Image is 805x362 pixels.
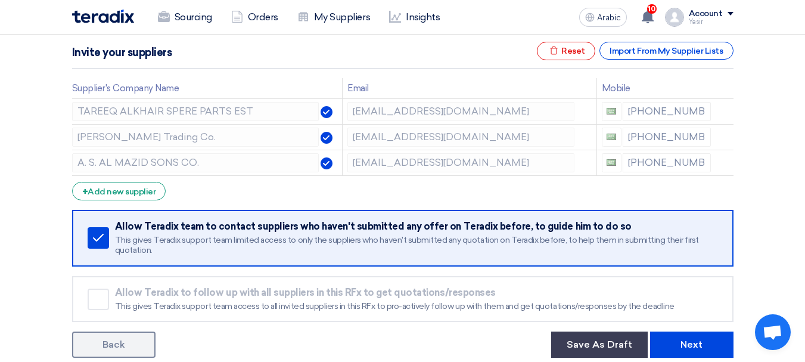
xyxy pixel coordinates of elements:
button: Save As Draft [551,332,648,358]
font: Save As Draft [567,339,632,350]
font: + [82,186,88,197]
input: Email [347,102,574,121]
font: 10 [648,5,655,13]
font: Insights [406,11,440,23]
font: Supplier's Company Name [72,83,179,94]
a: My Suppliers [288,4,380,30]
img: Teradix logo [72,10,134,23]
font: Allow Teradix team to contact suppliers who haven't submitted any offer on Teradix before, to gui... [115,221,632,232]
div: Open chat [755,314,791,350]
a: Sourcing [148,4,222,30]
button: Arabic [579,8,627,27]
font: Mobile [602,83,630,94]
button: Next [650,332,733,358]
font: Account [689,8,723,18]
input: Supplier Name [72,102,319,121]
font: My Suppliers [314,11,370,23]
a: Orders [222,4,288,30]
font: This gives Teradix support team access to all invited suppliers in this RFx to pro-actively follo... [115,301,675,311]
font: This gives Teradix support team limited access to only the suppliers who haven't submitted any qu... [115,235,699,256]
font: Allow Teradix to follow up with all suppliers in this RFx to get quotations/responses [115,287,496,298]
img: profile_test.png [665,8,684,27]
input: Email [347,153,574,172]
font: Arabic [597,13,621,23]
font: Next [680,339,703,350]
font: Orders [248,11,278,23]
img: Verified Account [321,106,332,118]
font: Sourcing [175,11,212,23]
font: Import From My Supplier Lists [610,46,723,56]
font: Email [347,83,369,94]
input: Email [347,128,574,147]
input: Supplier Name [72,153,319,172]
font: Add new supplier [88,187,156,197]
img: Verified Account [321,157,332,169]
input: Supplier Name [72,128,319,147]
img: Verified Account [321,132,332,144]
font: Yasir [689,18,703,26]
font: Back [102,339,125,350]
font: Reset [561,46,585,56]
a: Insights [380,4,449,30]
font: Invite your suppliers [72,46,172,59]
